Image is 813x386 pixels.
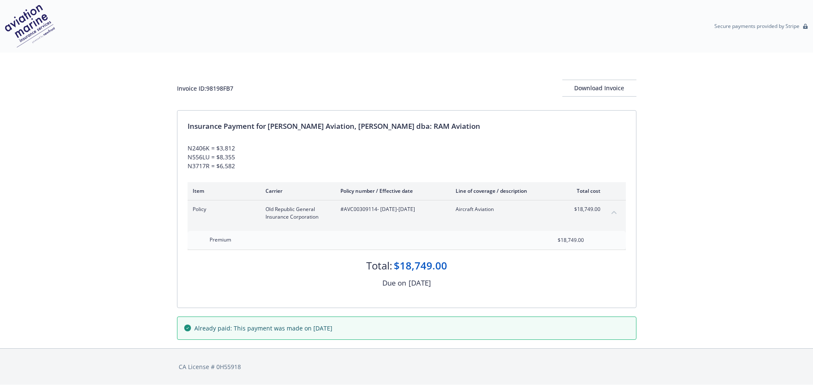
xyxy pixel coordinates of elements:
[409,278,431,289] div: [DATE]
[607,205,621,219] button: collapse content
[569,205,600,213] span: $18,749.00
[714,22,799,30] p: Secure payments provided by Stripe
[456,205,555,213] span: Aircraft Aviation
[193,205,252,213] span: Policy
[340,205,442,213] span: #AVC00309114 - [DATE]-[DATE]
[340,187,442,194] div: Policy number / Effective date
[210,236,231,243] span: Premium
[265,205,327,221] span: Old Republic General Insurance Corporation
[188,144,626,170] div: N2406K = $3,812 N556LU = $8,355 N3717R = $6,582
[366,258,392,273] div: Total:
[569,187,600,194] div: Total cost
[188,121,626,132] div: Insurance Payment for [PERSON_NAME] Aviation, [PERSON_NAME] dba: RAM Aviation
[394,258,447,273] div: $18,749.00
[265,187,327,194] div: Carrier
[194,324,332,333] span: Already paid: This payment was made on [DATE]
[179,362,635,371] div: CA License # 0H55918
[562,80,636,97] button: Download Invoice
[456,187,555,194] div: Line of coverage / description
[193,187,252,194] div: Item
[534,234,589,247] input: 0.00
[177,84,233,93] div: Invoice ID: 98198FB7
[382,278,406,289] div: Due on
[562,80,636,96] div: Download Invoice
[188,200,626,226] div: PolicyOld Republic General Insurance Corporation#AVC00309114- [DATE]-[DATE]Aircraft Aviation$18,7...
